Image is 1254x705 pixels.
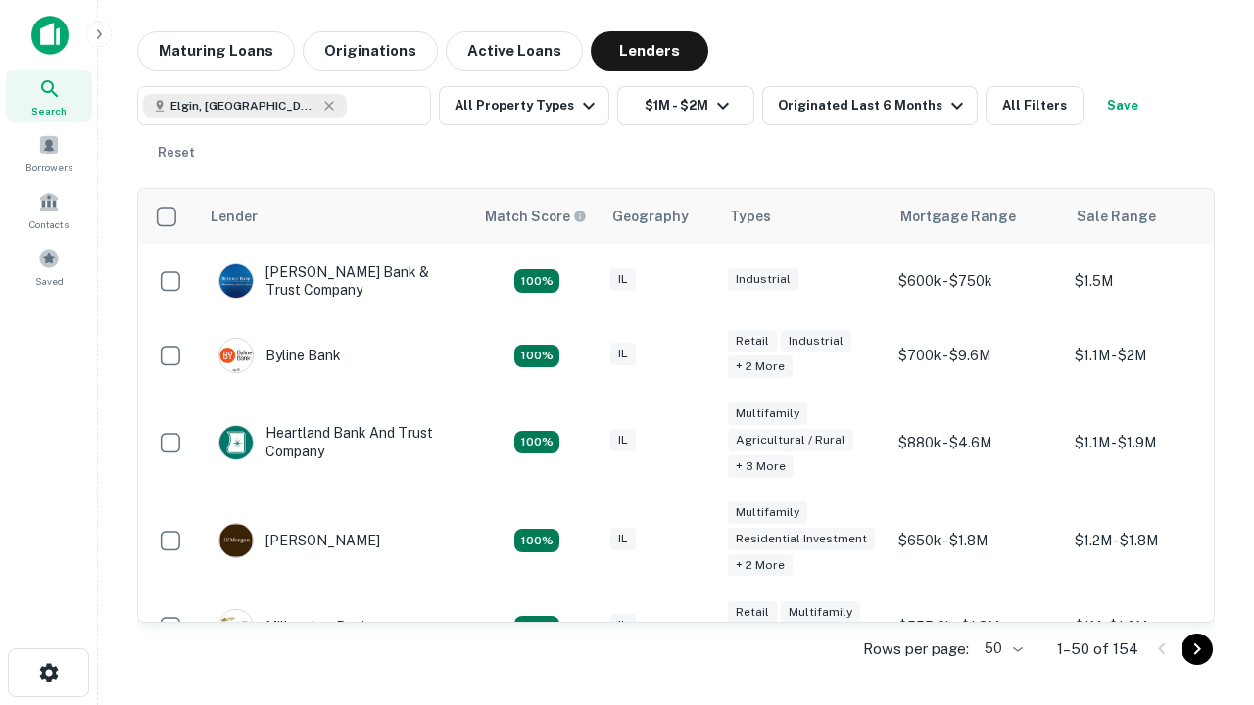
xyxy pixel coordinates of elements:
img: picture [219,264,253,298]
div: Types [730,205,771,228]
div: Heartland Bank And Trust Company [218,424,454,459]
div: Agricultural / Rural [728,429,853,451]
td: $1.1M - $1.9M [1065,393,1241,492]
button: Originations [303,31,438,70]
td: $700k - $9.6M [889,318,1065,393]
a: Search [6,70,92,122]
div: Multifamily [728,402,807,425]
h6: Match Score [485,206,583,227]
div: Capitalize uses an advanced AI algorithm to match your search with the best lender. The match sco... [485,206,587,227]
div: Residential Investment [728,528,875,550]
button: All Property Types [439,86,609,125]
button: Save your search to get updates of matches that match your search criteria. [1091,86,1154,125]
td: $600k - $750k [889,244,1065,318]
div: [PERSON_NAME] [218,523,380,558]
img: capitalize-icon.png [31,16,69,55]
div: IL [610,343,636,365]
span: Saved [35,273,64,289]
span: Contacts [29,216,69,232]
div: Originated Last 6 Months [778,94,969,117]
th: Geography [601,189,718,244]
img: picture [219,339,253,372]
a: Borrowers [6,126,92,179]
span: Elgin, [GEOGRAPHIC_DATA], [GEOGRAPHIC_DATA] [170,97,317,115]
div: Retail [728,601,777,624]
img: picture [219,610,253,643]
p: 1–50 of 154 [1057,637,1138,661]
div: Matching Properties: 16, hasApolloMatch: undefined [514,345,559,368]
th: Lender [199,189,473,244]
button: Reset [145,133,208,172]
div: Mortgage Range [900,205,1016,228]
td: $880k - $4.6M [889,393,1065,492]
td: $1.2M - $1.8M [1065,492,1241,590]
div: Matching Properties: 24, hasApolloMatch: undefined [514,529,559,552]
td: $1.5M [1065,244,1241,318]
a: Contacts [6,183,92,236]
img: picture [219,426,253,459]
div: + 3 more [728,455,794,478]
a: Saved [6,240,92,293]
div: 50 [977,634,1026,663]
div: Byline Bank [218,338,341,373]
div: IL [610,268,636,291]
button: Active Loans [446,31,583,70]
th: Capitalize uses an advanced AI algorithm to match your search with the best lender. The match sco... [473,189,601,244]
div: IL [610,429,636,451]
td: $555.3k - $1.8M [889,589,1065,664]
div: + 2 more [728,355,793,378]
button: All Filters [986,86,1084,125]
div: Matching Properties: 19, hasApolloMatch: undefined [514,431,559,454]
td: $650k - $1.8M [889,492,1065,590]
button: Maturing Loans [137,31,295,70]
button: $1M - $2M [617,86,754,125]
div: Retail [728,330,777,352]
button: Go to next page [1182,634,1213,665]
div: [PERSON_NAME] Bank & Trust Company [218,263,454,299]
td: $1.1M - $2M [1065,318,1241,393]
div: + 2 more [728,554,793,577]
span: Search [31,103,67,118]
div: Multifamily [728,501,807,524]
div: Multifamily [781,601,860,624]
div: Geography [612,205,689,228]
span: Borrowers [25,160,72,175]
div: Matching Properties: 16, hasApolloMatch: undefined [514,616,559,639]
button: Originated Last 6 Months [762,86,978,125]
div: Industrial [728,268,798,291]
div: Matching Properties: 28, hasApolloMatch: undefined [514,269,559,293]
th: Sale Range [1065,189,1241,244]
iframe: Chat Widget [1156,548,1254,642]
div: Sale Range [1077,205,1156,228]
button: Lenders [591,31,708,70]
td: $1M - $1.6M [1065,589,1241,664]
div: IL [610,614,636,636]
div: Millennium Bank [218,609,369,644]
th: Mortgage Range [889,189,1065,244]
div: IL [610,528,636,550]
img: picture [219,524,253,557]
div: Industrial [781,330,851,352]
th: Types [718,189,889,244]
p: Rows per page: [863,637,969,661]
div: Lender [211,205,258,228]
